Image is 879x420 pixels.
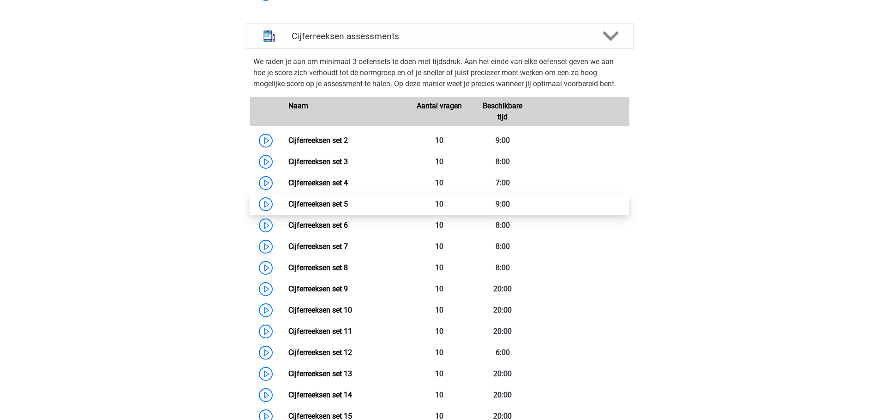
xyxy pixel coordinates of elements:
h4: Cijferreeksen assessments [292,31,588,41]
div: Aantal vragen [408,101,471,123]
a: Cijferreeksen set 8 [288,263,348,272]
div: Naam [281,101,408,123]
a: Cijferreeksen set 10 [288,306,352,314]
div: Beschikbare tijd [471,101,534,123]
a: Cijferreeksen set 6 [288,221,348,230]
a: Cijferreeksen set 7 [288,242,348,251]
p: We raden je aan om minimaal 3 oefensets te doen met tijdsdruk. Aan het einde van elke oefenset ge... [253,56,626,89]
a: Cijferreeksen set 14 [288,390,352,399]
a: Cijferreeksen set 4 [288,178,348,187]
a: Cijferreeksen set 12 [288,348,352,357]
a: Cijferreeksen set 3 [288,157,348,166]
a: Cijferreeksen set 2 [288,136,348,145]
a: Cijferreeksen set 11 [288,327,352,336]
a: Cijferreeksen set 13 [288,369,352,378]
a: Cijferreeksen set 9 [288,284,348,293]
a: Cijferreeksen set 5 [288,200,348,208]
img: cijferreeksen assessments [257,24,281,48]
a: assessments Cijferreeksen assessments [242,23,637,49]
